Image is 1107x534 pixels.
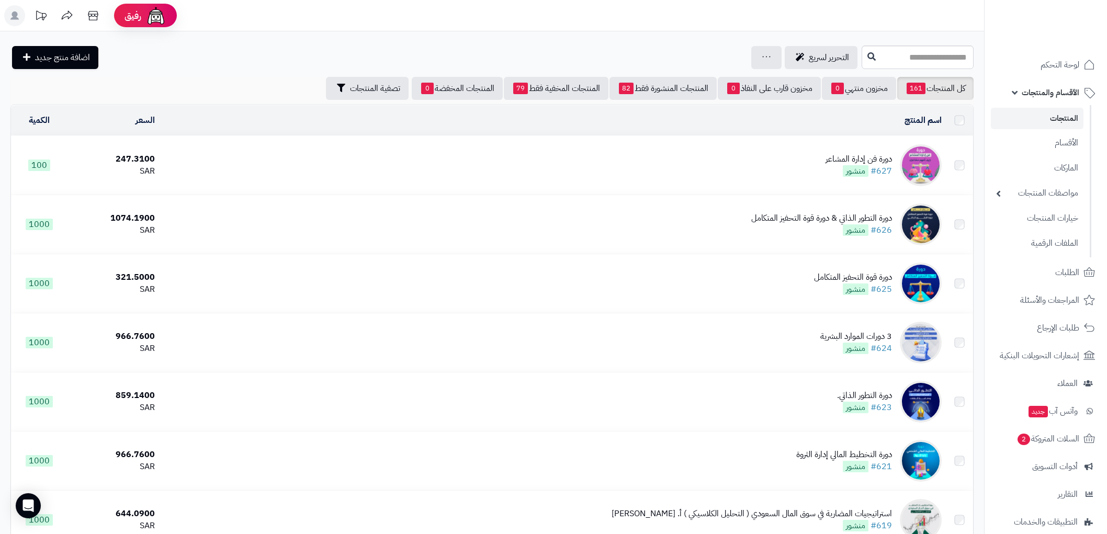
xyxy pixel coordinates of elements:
[843,520,868,531] span: منشور
[350,82,400,95] span: تصفية المنتجات
[991,260,1101,285] a: الطلبات
[71,224,154,236] div: SAR
[991,52,1101,77] a: لوحة التحكم
[831,83,844,94] span: 0
[843,343,868,354] span: منشور
[28,5,54,29] a: تحديثات المنصة
[871,224,892,236] a: #626
[412,77,503,100] a: المنتجات المخفضة0
[35,51,90,64] span: اضافة منتج جديد
[1016,431,1079,446] span: السلات المتروكة
[326,77,409,100] button: تصفية المنتجات
[843,224,868,236] span: منشور
[871,460,892,473] a: #621
[871,165,892,177] a: #627
[1032,459,1078,474] span: أدوات التسويق
[71,331,154,343] div: 966.7600
[991,232,1083,255] a: الملفات الرقمية
[71,283,154,296] div: SAR
[991,207,1083,230] a: خيارات المنتجات
[26,396,53,407] span: 1000
[71,520,154,532] div: SAR
[28,160,50,171] span: 100
[26,337,53,348] span: 1000
[814,271,892,283] div: دورة قوة التحفيز المتكامل
[71,461,154,473] div: SAR
[871,519,892,532] a: #619
[991,426,1101,451] a: السلات المتروكة2
[1029,406,1048,417] span: جديد
[12,46,98,69] a: اضافة منتج جديد
[609,77,717,100] a: المنتجات المنشورة فقط82
[1037,321,1079,335] span: طلبات الإرجاع
[871,401,892,414] a: #623
[71,212,154,224] div: 1074.1900
[843,165,868,177] span: منشور
[71,390,154,402] div: 859.1400
[1000,348,1079,363] span: إشعارات التحويلات البنكية
[871,283,892,296] a: #625
[421,83,434,94] span: 0
[809,51,849,64] span: التحرير لسريع
[991,399,1101,424] a: وآتس آبجديد
[900,263,942,304] img: دورة قوة التحفيز المتكامل
[1027,404,1078,418] span: وآتس آب
[1055,265,1079,280] span: الطلبات
[907,83,925,94] span: 161
[796,449,892,461] div: دورة التخطيط المالي إدارة الثروة
[1057,376,1078,391] span: العملاء
[900,440,942,482] img: دورة التخطيط المالي إدارة الثروة
[26,455,53,467] span: 1000
[991,157,1083,179] a: الماركات
[619,83,634,94] span: 82
[71,165,154,177] div: SAR
[71,508,154,520] div: 644.0900
[900,322,942,363] img: 3 دورات الموارد البشرية
[513,83,528,94] span: 79
[71,153,154,165] div: 247.3100
[1036,8,1097,30] img: logo-2.png
[991,108,1083,129] a: المنتجات
[991,482,1101,507] a: التقارير
[504,77,608,100] a: المنتجات المخفية فقط79
[871,342,892,355] a: #624
[125,9,141,22] span: رفيق
[71,449,154,461] div: 966.7600
[843,402,868,413] span: منشور
[991,343,1101,368] a: إشعارات التحويلات البنكية
[897,77,974,100] a: كل المنتجات161
[991,132,1083,154] a: الأقسام
[71,271,154,283] div: 321.5000
[29,114,50,127] a: الكمية
[26,514,53,526] span: 1000
[905,114,942,127] a: اسم المنتج
[900,144,942,186] img: دورة فن إدارة المشاعر
[718,77,821,100] a: مخزون قارب على النفاذ0
[991,315,1101,340] a: طلبات الإرجاع
[727,83,740,94] span: 0
[1020,293,1079,308] span: المراجعات والأسئلة
[991,288,1101,313] a: المراجعات والأسئلة
[820,331,892,343] div: 3 دورات الموارد البشرية
[1058,487,1078,502] span: التقارير
[612,508,892,520] div: استراتيجيات المضاربة في سوق المال السعودي ( التحليل الكلاسيكي ) أ. [PERSON_NAME]
[822,77,896,100] a: مخزون منتهي0
[1041,58,1079,72] span: لوحة التحكم
[26,219,53,230] span: 1000
[71,343,154,355] div: SAR
[826,153,892,165] div: دورة فن إدارة المشاعر
[900,381,942,423] img: دورة التطور الذاتي.
[135,114,155,127] a: السعر
[991,371,1101,396] a: العملاء
[843,461,868,472] span: منشور
[785,46,857,69] a: التحرير لسريع
[991,454,1101,479] a: أدوات التسويق
[751,212,892,224] div: دورة التطور الذاتي & دورة قوة التحفيز المتكامل
[71,402,154,414] div: SAR
[16,493,41,518] div: Open Intercom Messenger
[843,283,868,295] span: منشور
[1022,85,1079,100] span: الأقسام والمنتجات
[991,182,1083,204] a: مواصفات المنتجات
[837,390,892,402] div: دورة التطور الذاتي.
[900,203,942,245] img: دورة التطور الذاتي & دورة قوة التحفيز المتكامل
